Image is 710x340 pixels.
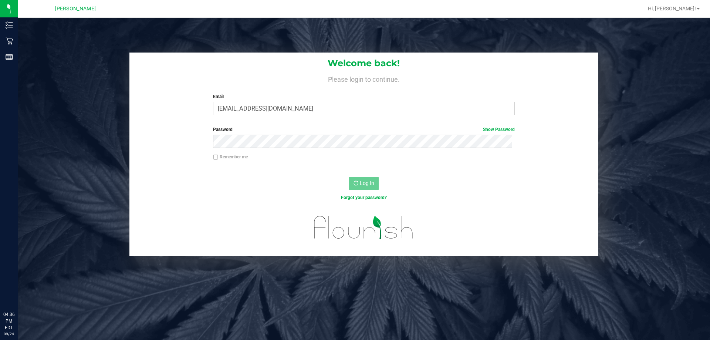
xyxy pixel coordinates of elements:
[6,37,13,45] inline-svg: Retail
[349,177,379,190] button: Log In
[6,21,13,29] inline-svg: Inventory
[213,154,248,160] label: Remember me
[360,180,374,186] span: Log In
[213,93,514,100] label: Email
[3,331,14,337] p: 09/24
[213,127,233,132] span: Password
[6,53,13,61] inline-svg: Reports
[129,58,598,68] h1: Welcome back!
[483,127,515,132] a: Show Password
[3,311,14,331] p: 04:36 PM EDT
[648,6,696,11] span: Hi, [PERSON_NAME]!
[305,209,422,246] img: flourish_logo.svg
[55,6,96,12] span: [PERSON_NAME]
[129,74,598,83] h4: Please login to continue.
[213,155,218,160] input: Remember me
[341,195,387,200] a: Forgot your password?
